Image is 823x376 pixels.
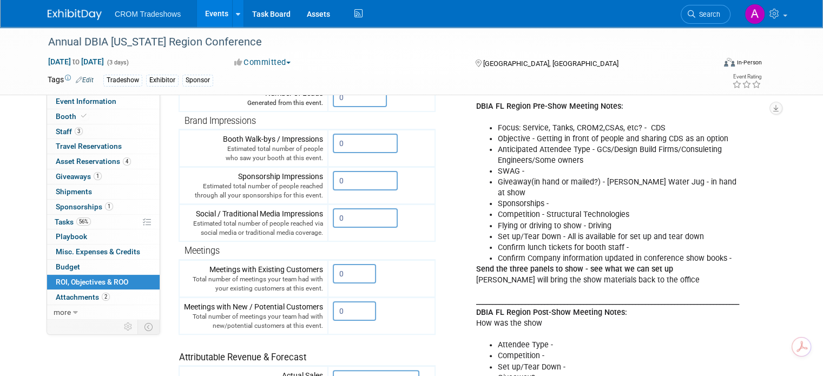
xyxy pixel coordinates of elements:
span: Travel Reservations [56,142,122,150]
li: Competition - [498,351,746,361]
span: Giveaways [56,172,102,181]
a: Playbook [47,229,160,244]
li: Attendee Type - [498,340,746,351]
li: Confirm Company information updated in conference show books - [498,253,746,264]
div: Estimated total number of people reached through all your sponsorships for this event. [184,182,323,200]
td: Tags [48,74,94,87]
div: Tradeshow [103,75,142,86]
a: Asset Reservations4 [47,154,160,169]
span: ROI, Objectives & ROO [56,278,128,286]
a: Tasks56% [47,215,160,229]
b: _________________________________________________________________________________ DBIA FL Region ... [476,297,739,317]
li: Competition - Structural Technologies [498,209,746,220]
a: Misc. Expenses & Credits [47,245,160,259]
img: ExhibitDay [48,9,102,20]
td: Toggle Event Tabs [138,320,160,334]
span: Playbook [56,232,87,241]
b: Send the three panels to show - see what we can set up [476,265,673,274]
div: Total number of meetings your team had with your existing customers at this event. [184,275,323,293]
i: Booth reservation complete [81,113,87,119]
td: Personalize Event Tab Strip [119,320,138,334]
a: Budget [47,260,160,274]
span: to [71,57,81,66]
span: 2 [102,293,110,301]
img: Format-Inperson.png [724,58,735,67]
a: Search [681,5,730,24]
li: Flying or driving to show - Driving [498,221,746,232]
span: Attachments [56,293,110,301]
span: Sponsorships [56,202,113,211]
span: Brand Impressions [185,116,256,126]
a: ROI, Objectives & ROO [47,275,160,289]
div: In-Person [736,58,762,67]
li: Confirm lunch tickets for booth staff - [498,242,746,253]
a: Attachments2 [47,290,160,305]
span: (3 days) [106,59,129,66]
span: [DATE] [DATE] [48,57,104,67]
span: Staff [56,127,83,136]
div: Event Format [656,56,762,72]
a: Event Information [47,94,160,109]
li: Sponsorships - [498,199,746,209]
li: SWAG - [498,166,746,177]
div: Event Rating [732,74,761,80]
a: Travel Reservations [47,139,160,154]
div: Booth Walk-bys / Impressions [184,134,323,163]
div: Annual DBIA [US_STATE] Region Conference [44,32,701,52]
span: Tasks [55,217,91,226]
a: Shipments [47,184,160,199]
span: CROM Tradeshows [115,10,181,18]
li: Set up/Tear Down - All is available for set up and tear down [498,232,746,242]
span: Event Information [56,97,116,105]
div: Social / Traditional Media Impressions [184,208,323,238]
div: Exhibitor [146,75,179,86]
div: Estimated total number of people reached via social media or traditional media coverage. [184,219,323,238]
a: Staff3 [47,124,160,139]
div: Generated from this event. [184,98,323,108]
div: Sponsor [182,75,213,86]
span: 1 [105,202,113,210]
a: Edit [76,76,94,84]
span: Shipments [56,187,92,196]
span: Asset Reservations [56,157,131,166]
div: Estimated total number of people who saw your booth at this event. [184,144,323,163]
div: Attributable Revenue & Forecast [179,338,430,364]
span: more [54,308,71,316]
div: Meetings with New / Potential Customers [184,301,323,331]
span: Misc. Expenses & Credits [56,247,140,256]
div: Total number of meetings your team had with new/potential customers at this event. [184,312,323,331]
span: Budget [56,262,80,271]
button: Committed [231,57,295,68]
span: [GEOGRAPHIC_DATA], [GEOGRAPHIC_DATA] [483,60,618,68]
li: Anticipated Attendee Type - GCs/Design Build Firms/Consuleting Engineers/Some owners [498,144,746,166]
div: Meetings with Existing Customers [184,264,323,293]
div: Sponsorship Impressions [184,171,323,200]
img: Alicia Walker [745,4,765,24]
b: DBIA FL Region Pre-Show Meeting Notes: [476,102,623,122]
li: Objective - Getting in front of people and sharing CDS as an option [498,134,746,144]
li: Giveaway(in hand or mailed?) - [PERSON_NAME] Water Jug - in hand at show [498,177,746,199]
span: Booth [56,112,89,121]
a: Giveaways1 [47,169,160,184]
span: Search [695,10,720,18]
span: 3 [75,127,83,135]
a: more [47,305,160,320]
a: Booth [47,109,160,124]
span: 4 [123,157,131,166]
span: Meetings [185,246,220,256]
li: Focus: Service, Tanks, CROM2,CSAs, etc? - CDS [498,123,746,134]
span: 56% [76,217,91,226]
li: Set up/Tear Down - [498,362,746,373]
span: 1 [94,172,102,180]
a: Sponsorships1 [47,200,160,214]
div: Number of Leads [184,88,323,108]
